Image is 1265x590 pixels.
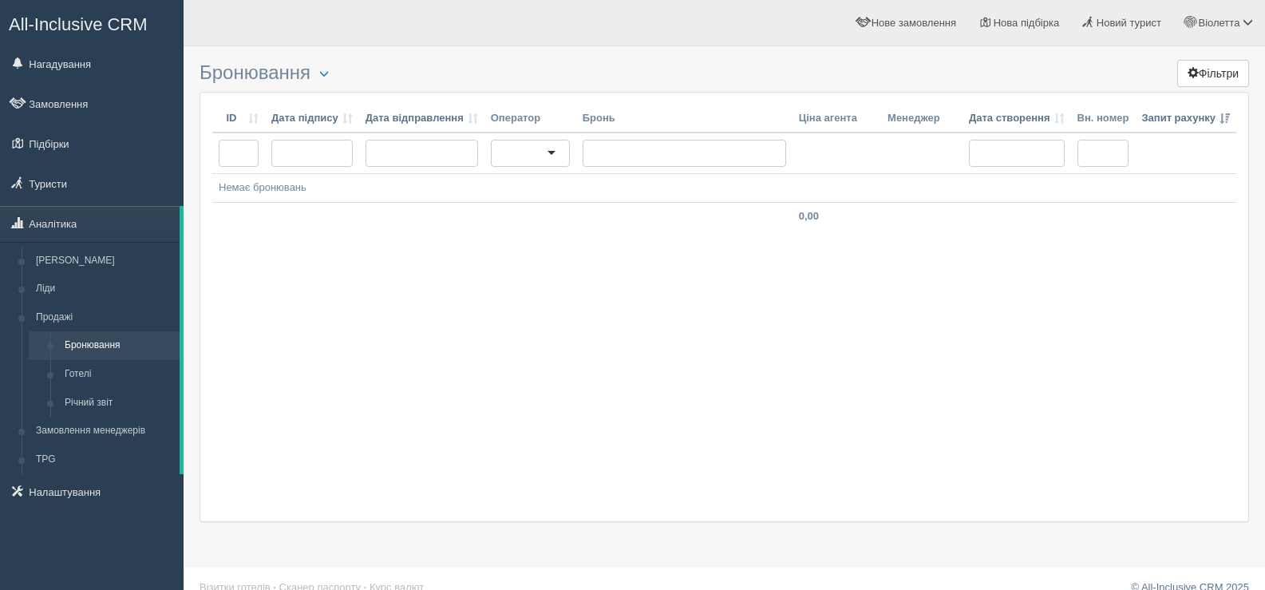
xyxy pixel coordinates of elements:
div: Немає бронювань [219,180,1230,196]
span: All-Inclusive CRM [9,14,148,34]
a: [PERSON_NAME] [29,247,180,275]
a: Дата відправлення [366,111,478,126]
a: Бронювання [57,331,180,360]
a: Дата підпису [271,111,353,126]
a: Готелі [57,360,180,389]
span: Віолетта [1198,17,1239,29]
th: Бронь [576,105,793,133]
a: Дата створення [969,111,1065,126]
th: Ціна агента [793,105,881,133]
a: Запит рахунку [1141,111,1230,126]
h3: Бронювання [200,62,1249,84]
td: 0,00 [793,202,881,230]
span: Новий турист [1097,17,1161,29]
a: Замовлення менеджерів [29,417,180,445]
a: ID [219,111,259,126]
a: Річний звіт [57,389,180,418]
a: Продажі [29,303,180,332]
a: TPG [29,445,180,474]
button: Фільтри [1177,60,1249,87]
span: Нова підбірка [994,17,1060,29]
a: Ліди [29,275,180,303]
th: Вн. номер [1071,105,1136,133]
th: Оператор [484,105,576,133]
th: Менеджер [881,105,963,133]
a: All-Inclusive CRM [1,1,183,45]
span: Нове замовлення [872,17,956,29]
